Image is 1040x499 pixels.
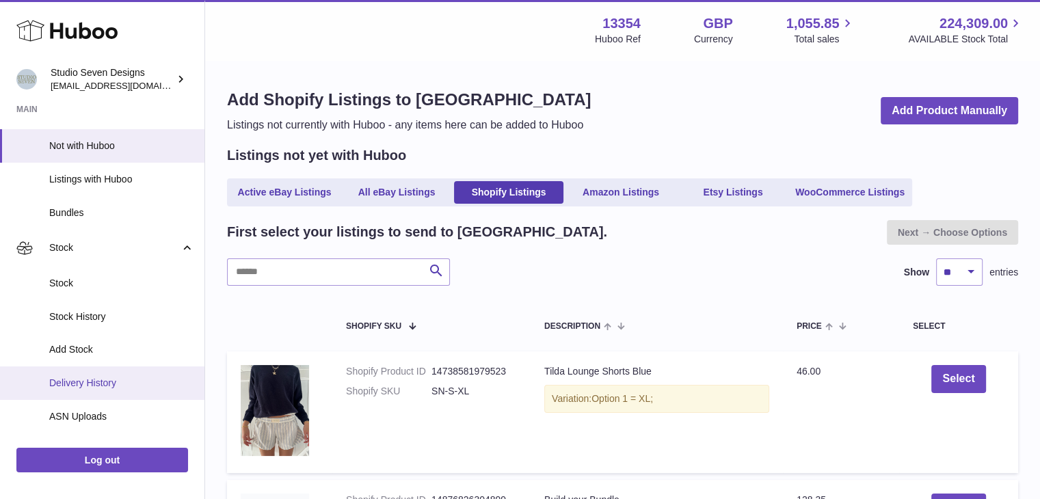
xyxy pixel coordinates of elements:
dt: Shopify Product ID [346,365,431,378]
span: Description [544,322,600,331]
img: contact.studiosevendesigns@gmail.com [16,69,37,90]
img: IMG_33022.jpg [241,365,309,456]
a: Add Product Manually [881,97,1018,125]
span: Option 1 = XL; [591,393,653,404]
div: Currency [694,33,733,46]
a: Amazon Listings [566,181,676,204]
h2: Listings not yet with Huboo [227,146,406,165]
strong: GBP [703,14,732,33]
span: [EMAIL_ADDRESS][DOMAIN_NAME] [51,80,201,91]
span: Listings with Huboo [49,173,194,186]
strong: 13354 [602,14,641,33]
h2: First select your listings to send to [GEOGRAPHIC_DATA]. [227,223,607,241]
a: Shopify Listings [454,181,563,204]
span: ASN Uploads [49,410,194,423]
span: Stock History [49,310,194,323]
div: Huboo Ref [595,33,641,46]
a: 1,055.85 Total sales [786,14,855,46]
span: Stock [49,277,194,290]
a: Log out [16,448,188,472]
span: entries [989,266,1018,279]
a: Active eBay Listings [230,181,339,204]
dd: SN-S-XL [431,385,517,398]
span: 224,309.00 [939,14,1008,33]
span: Shopify SKU [346,322,401,331]
a: 224,309.00 AVAILABLE Stock Total [908,14,1024,46]
div: Tilda Lounge Shorts Blue [544,365,769,378]
a: WooCommerce Listings [790,181,909,204]
span: AVAILABLE Stock Total [908,33,1024,46]
span: Bundles [49,206,194,219]
span: Delivery History [49,377,194,390]
span: Add Stock [49,343,194,356]
span: Not with Huboo [49,139,194,152]
div: Select [913,322,1004,331]
p: Listings not currently with Huboo - any items here can be added to Huboo [227,118,591,133]
div: Variation: [544,385,769,413]
dt: Shopify SKU [346,385,431,398]
h1: Add Shopify Listings to [GEOGRAPHIC_DATA] [227,89,591,111]
button: Select [931,365,985,393]
span: 1,055.85 [786,14,840,33]
span: Total sales [794,33,855,46]
div: Studio Seven Designs [51,66,174,92]
span: Price [797,322,822,331]
dd: 14738581979523 [431,365,517,378]
a: Etsy Listings [678,181,788,204]
span: 46.00 [797,366,821,377]
label: Show [904,266,929,279]
span: Stock [49,241,180,254]
a: All eBay Listings [342,181,451,204]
